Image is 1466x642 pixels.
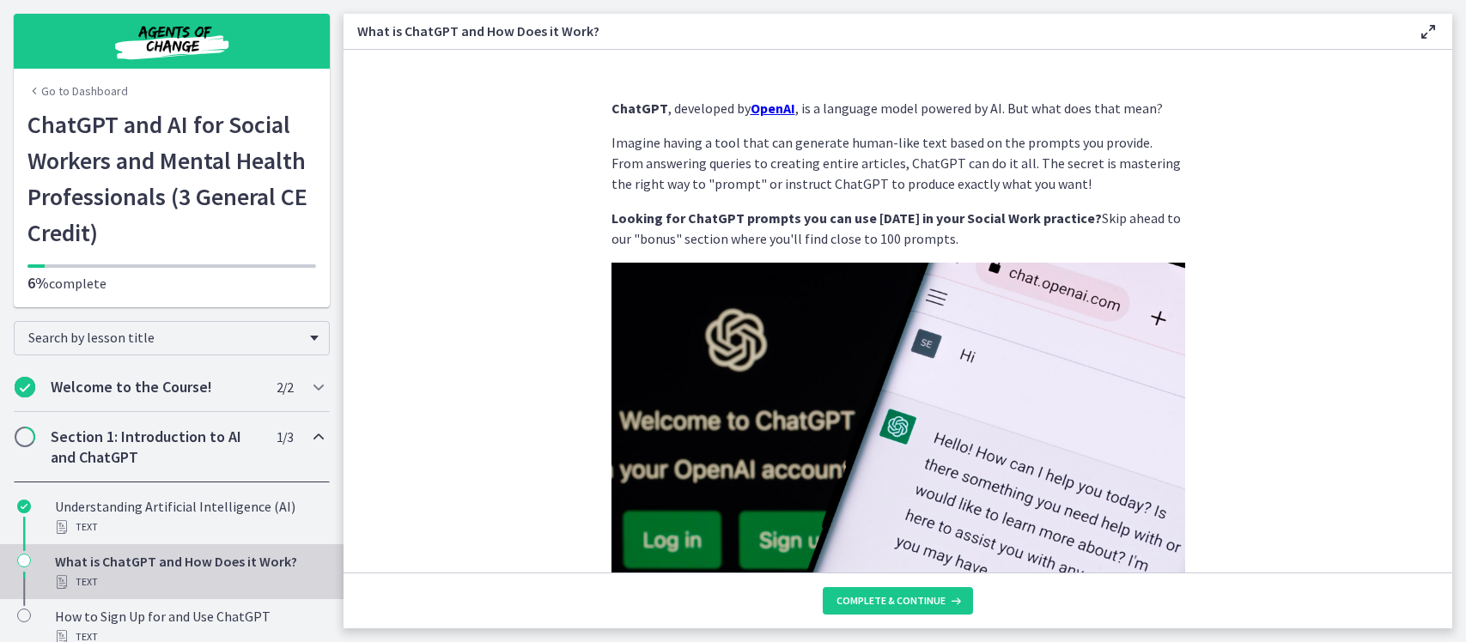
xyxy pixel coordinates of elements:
[55,517,323,537] div: Text
[611,132,1185,194] p: Imagine having a tool that can generate human-like text based on the prompts you provide. From an...
[28,329,301,346] span: Search by lesson title
[51,377,260,397] h2: Welcome to the Course!
[611,263,1185,585] img: 1687710248919.jpg
[27,273,49,293] span: 6%
[836,594,946,608] span: Complete & continue
[611,98,1185,118] p: , developed by , is a language model powered by AI. But what does that mean?
[69,21,275,62] img: Agents of Change
[823,587,973,615] button: Complete & continue
[357,21,1390,41] h3: What is ChatGPT and How Does it Work?
[611,208,1185,249] p: Skip ahead to our "bonus" section where you'll find close to 100 prompts.
[14,321,330,355] div: Search by lesson title
[17,500,31,513] i: Completed
[751,100,795,117] a: OpenAI
[611,209,1102,227] strong: Looking for ChatGPT prompts you can use [DATE] in your Social Work practice?
[277,427,293,447] span: 1 / 3
[27,82,128,100] a: Go to Dashboard
[55,496,323,537] div: Understanding Artificial Intelligence (AI)
[277,377,293,397] span: 2 / 2
[51,427,260,468] h2: Section 1: Introduction to AI and ChatGPT
[15,377,35,397] i: Completed
[55,572,323,592] div: Text
[27,106,316,251] h1: ChatGPT and AI for Social Workers and Mental Health Professionals (3 General CE Credit)
[27,273,316,294] p: complete
[55,551,323,592] div: What is ChatGPT and How Does it Work?
[611,100,668,117] strong: ChatGPT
